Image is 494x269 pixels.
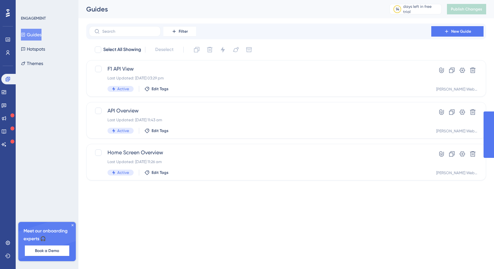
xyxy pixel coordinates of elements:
[451,29,471,34] span: New Guide
[451,7,482,12] span: Publish Changes
[179,29,188,34] span: Filter
[396,7,399,12] div: 14
[21,16,46,21] div: ENGAGEMENT
[152,128,169,133] span: Edit Tags
[155,46,173,54] span: Deselect
[117,86,129,92] span: Active
[24,227,71,243] span: Meet our onboarding experts 🎧
[25,245,69,256] button: Book a Demo
[447,4,486,14] button: Publish Changes
[107,76,413,81] div: Last Updated: [DATE] 03:29 pm
[467,243,486,263] iframe: UserGuiding AI Assistant Launcher
[86,5,373,14] div: Guides
[431,26,484,37] button: New Guide
[103,46,141,54] span: Select All Showing
[117,128,129,133] span: Active
[403,4,439,14] div: days left in free trial
[152,170,169,175] span: Edit Tags
[21,29,41,41] button: Guides
[152,86,169,92] span: Edit Tags
[144,86,169,92] button: Edit Tags
[107,107,413,115] span: API Overview
[107,117,413,123] div: Last Updated: [DATE] 11:43 am
[144,170,169,175] button: Edit Tags
[107,65,413,73] span: F1 API View
[21,58,43,69] button: Themes
[107,159,413,164] div: Last Updated: [DATE] 11:26 am
[102,29,155,34] input: Search
[35,248,59,253] span: Book a Demo
[436,128,478,134] div: [PERSON_NAME] Website
[149,44,179,56] button: Deselect
[436,87,478,92] div: [PERSON_NAME] Website
[163,26,196,37] button: Filter
[117,170,129,175] span: Active
[436,170,478,176] div: [PERSON_NAME] Website
[21,43,45,55] button: Hotspots
[144,128,169,133] button: Edit Tags
[107,149,413,157] span: Home Screen Overview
